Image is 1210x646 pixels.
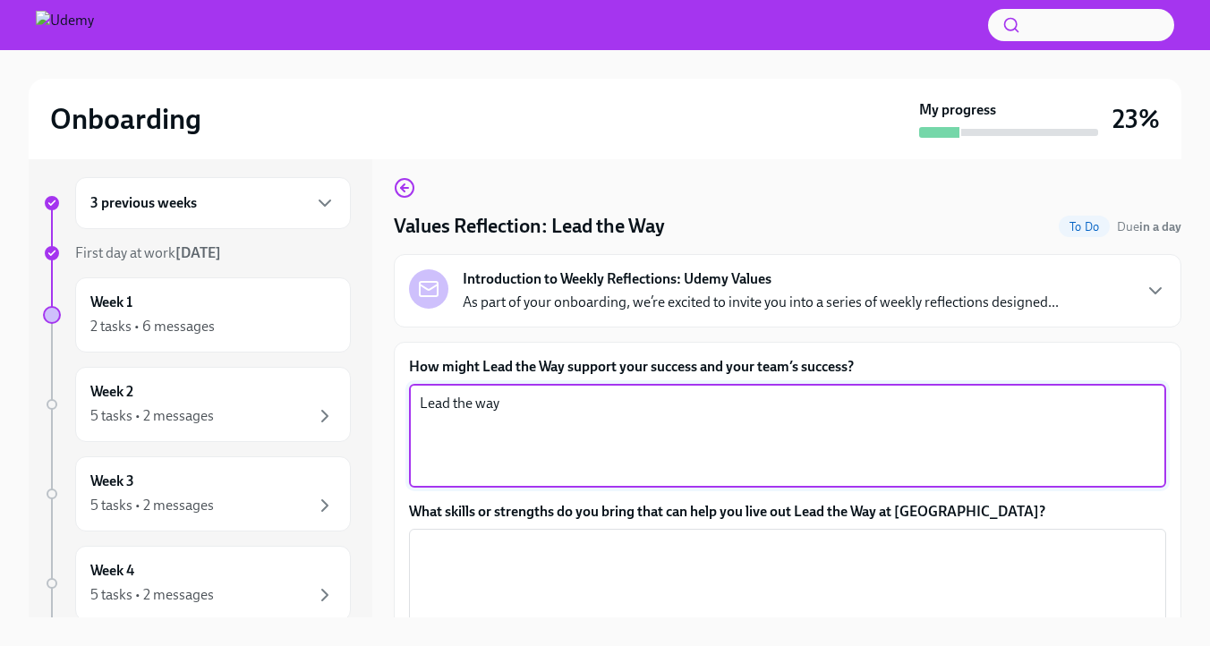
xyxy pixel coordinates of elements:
h4: Values Reflection: Lead the Way [394,213,665,240]
a: Week 25 tasks • 2 messages [43,367,351,442]
strong: in a day [1139,219,1181,234]
span: To Do [1059,220,1110,234]
textarea: Lead the way [420,393,1155,479]
div: 5 tasks • 2 messages [90,406,214,426]
div: 2 tasks • 6 messages [90,317,215,336]
h6: Week 1 [90,293,132,312]
a: Week 12 tasks • 6 messages [43,277,351,353]
h3: 23% [1112,103,1160,135]
div: 5 tasks • 2 messages [90,496,214,515]
img: Udemy [36,11,94,39]
h6: 3 previous weeks [90,193,197,213]
label: How might Lead the Way support your success and your team’s success? [409,357,1166,377]
strong: [DATE] [175,244,221,261]
div: 3 previous weeks [75,177,351,229]
h6: Week 3 [90,472,134,491]
strong: Introduction to Weekly Reflections: Udemy Values [463,269,771,289]
a: Week 35 tasks • 2 messages [43,456,351,531]
span: First day at work [75,244,221,261]
strong: My progress [919,100,996,120]
span: Due [1117,219,1181,234]
h6: Week 2 [90,382,133,402]
p: As part of your onboarding, we’re excited to invite you into a series of weekly reflections desig... [463,293,1059,312]
div: 5 tasks • 2 messages [90,585,214,605]
label: What skills or strengths do you bring that can help you live out Lead the Way at [GEOGRAPHIC_DATA]? [409,502,1166,522]
a: Week 45 tasks • 2 messages [43,546,351,621]
h2: Onboarding [50,101,201,137]
h6: Week 4 [90,561,134,581]
a: First day at work[DATE] [43,243,351,263]
span: August 20th, 2025 06:30 [1117,218,1181,235]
